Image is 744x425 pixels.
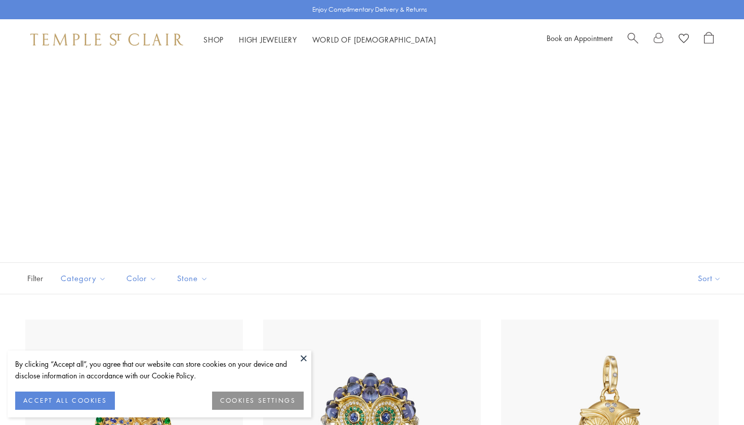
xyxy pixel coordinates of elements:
[53,267,114,290] button: Category
[628,32,638,47] a: Search
[119,267,164,290] button: Color
[312,34,436,45] a: World of [DEMOGRAPHIC_DATA]World of [DEMOGRAPHIC_DATA]
[704,32,714,47] a: Open Shopping Bag
[121,272,164,285] span: Color
[203,33,436,46] nav: Main navigation
[56,272,114,285] span: Category
[547,33,612,43] a: Book an Appointment
[15,392,115,410] button: ACCEPT ALL COOKIES
[239,34,297,45] a: High JewelleryHigh Jewellery
[30,33,183,46] img: Temple St. Clair
[172,272,216,285] span: Stone
[170,267,216,290] button: Stone
[203,34,224,45] a: ShopShop
[212,392,304,410] button: COOKIES SETTINGS
[693,377,734,415] iframe: Gorgias live chat messenger
[312,5,427,15] p: Enjoy Complimentary Delivery & Returns
[15,358,304,381] div: By clicking “Accept all”, you agree that our website can store cookies on your device and disclos...
[675,263,744,294] button: Show sort by
[679,32,689,47] a: View Wishlist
